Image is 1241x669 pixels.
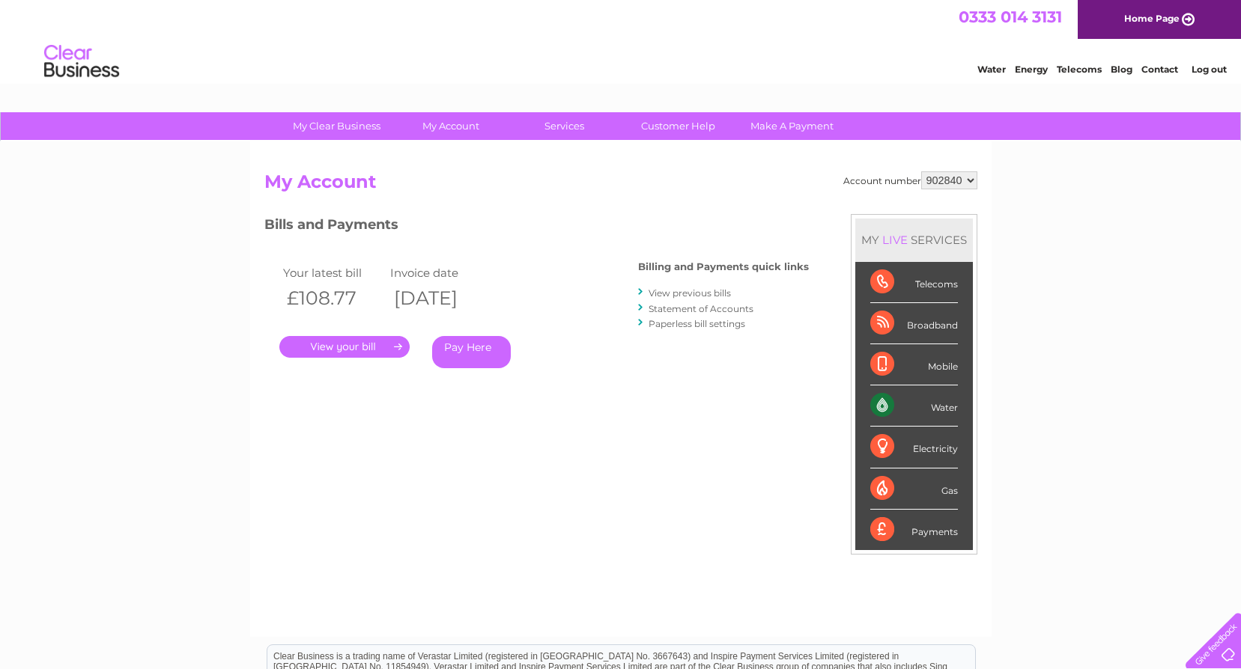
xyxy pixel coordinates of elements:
[1141,64,1178,75] a: Contact
[870,427,958,468] div: Electricity
[649,318,745,329] a: Paperless bill settings
[870,344,958,385] div: Mobile
[959,7,1062,26] a: 0333 014 3131
[870,468,958,510] div: Gas
[432,336,511,368] a: Pay Here
[264,214,809,240] h3: Bills and Payments
[649,303,753,314] a: Statement of Accounts
[879,233,911,247] div: LIVE
[870,510,958,550] div: Payments
[1015,64,1048,75] a: Energy
[730,112,854,140] a: Make A Payment
[43,39,120,85] img: logo.png
[870,385,958,427] div: Water
[279,263,387,283] td: Your latest bill
[616,112,740,140] a: Customer Help
[870,262,958,303] div: Telecoms
[279,336,410,358] a: .
[1057,64,1102,75] a: Telecoms
[977,64,1006,75] a: Water
[279,283,387,314] th: £108.77
[275,112,398,140] a: My Clear Business
[855,219,973,261] div: MY SERVICES
[503,112,626,140] a: Services
[389,112,512,140] a: My Account
[386,263,494,283] td: Invoice date
[386,283,494,314] th: [DATE]
[638,261,809,272] h4: Billing and Payments quick links
[267,8,975,73] div: Clear Business is a trading name of Verastar Limited (registered in [GEOGRAPHIC_DATA] No. 3667643...
[1111,64,1132,75] a: Blog
[1192,64,1227,75] a: Log out
[649,287,731,299] a: View previous bills
[843,171,977,189] div: Account number
[870,303,958,344] div: Broadband
[264,171,977,200] h2: My Account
